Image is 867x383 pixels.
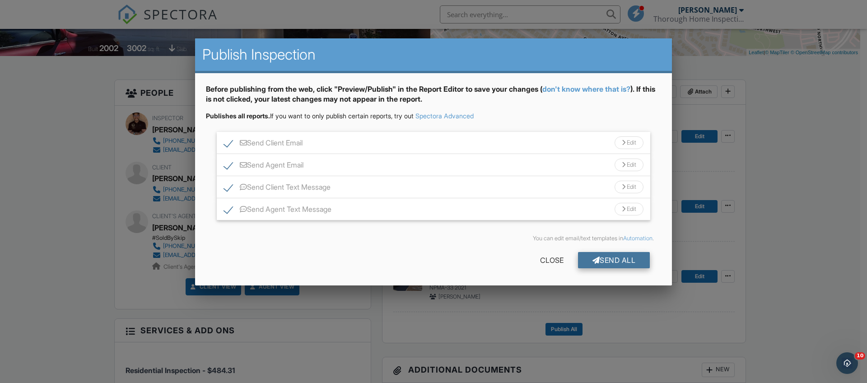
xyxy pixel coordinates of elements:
a: Spectora Advanced [415,112,474,120]
a: Automation [623,235,653,242]
a: don't know where that is? [542,84,630,93]
h2: Publish Inspection [202,46,665,64]
div: Edit [615,181,643,193]
iframe: Intercom live chat [836,352,858,374]
span: If you want to only publish certain reports, try out [206,112,414,120]
div: Edit [615,159,643,171]
label: Send Agent Email [224,161,303,172]
div: Send All [578,252,650,268]
div: Close [526,252,578,268]
label: Send Client Email [224,139,303,150]
label: Send Agent Text Message [224,205,331,216]
div: Edit [615,203,643,215]
div: Before publishing from the web, click "Preview/Publish" in the Report Editor to save your changes... [206,84,661,112]
div: Edit [615,136,643,149]
div: You can edit email/text templates in . [213,235,654,242]
strong: Publishes all reports. [206,112,270,120]
label: Send Client Text Message [224,183,331,194]
span: 10 [855,352,865,360]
